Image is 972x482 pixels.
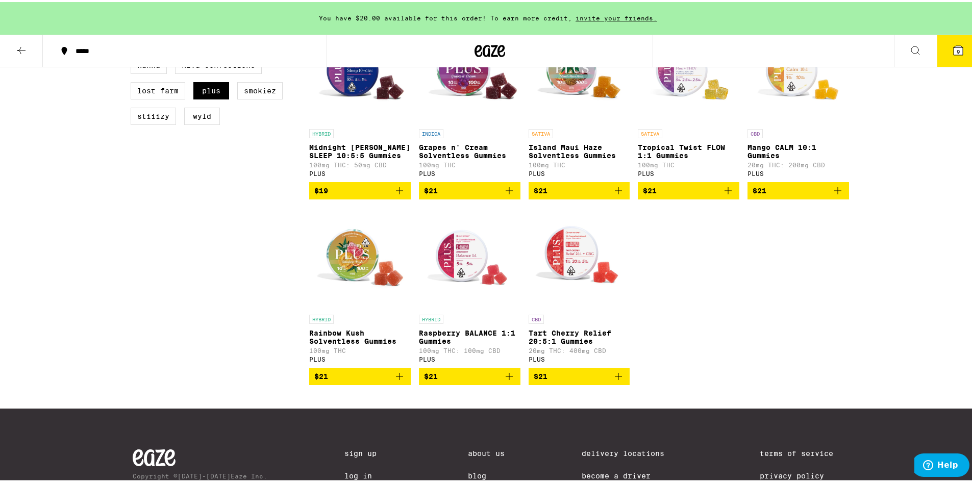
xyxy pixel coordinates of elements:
[638,20,739,180] a: Open page for Tropical Twist FLOW 1:1 Gummies from PLUS
[237,80,283,97] label: Smokiez
[419,206,520,308] img: PLUS - Raspberry BALANCE 1:1 Gummies
[529,20,630,122] img: PLUS - Island Maui Haze Solventless Gummies
[643,185,657,193] span: $21
[309,354,411,361] div: PLUS
[638,180,739,197] button: Add to bag
[638,141,739,158] p: Tropical Twist FLOW 1:1 Gummies
[314,185,328,193] span: $19
[747,160,849,166] p: 20mg THC: 200mg CBD
[419,345,520,352] p: 100mg THC: 100mg CBD
[309,327,411,343] p: Rainbow Kush Solventless Gummies
[638,168,739,175] div: PLUS
[344,470,390,478] a: Log In
[747,20,849,122] img: PLUS - Mango CALM 10:1 Gummies
[747,20,849,180] a: Open page for Mango CALM 10:1 Gummies from PLUS
[529,168,630,175] div: PLUS
[309,206,411,308] img: PLUS - Rainbow Kush Solventless Gummies
[957,46,960,53] span: 9
[529,327,630,343] p: Tart Cherry Relief 20:5:1 Gummies
[419,180,520,197] button: Add to bag
[753,185,766,193] span: $21
[582,470,683,478] a: Become a Driver
[638,160,739,166] p: 100mg THC
[747,141,849,158] p: Mango CALM 10:1 Gummies
[419,20,520,180] a: Open page for Grapes n' Cream Solventless Gummies from PLUS
[747,168,849,175] div: PLUS
[529,206,630,366] a: Open page for Tart Cherry Relief 20:5:1 Gummies from PLUS
[424,370,438,378] span: $21
[309,20,411,122] img: PLUS - Midnight Berry SLEEP 10:5:5 Gummies
[184,106,220,123] label: WYLD
[424,185,438,193] span: $21
[529,345,630,352] p: 20mg THC: 400mg CBD
[319,13,572,19] span: You have $20.00 available for this order! To earn more credit,
[572,13,661,19] span: invite your friends.
[529,366,630,383] button: Add to bag
[760,447,847,455] a: Terms of Service
[419,141,520,158] p: Grapes n' Cream Solventless Gummies
[419,327,520,343] p: Raspberry BALANCE 1:1 Gummies
[309,180,411,197] button: Add to bag
[529,206,630,308] img: PLUS - Tart Cherry Relief 20:5:1 Gummies
[419,366,520,383] button: Add to bag
[419,168,520,175] div: PLUS
[419,160,520,166] p: 100mg THC
[344,447,390,455] a: Sign Up
[529,20,630,180] a: Open page for Island Maui Haze Solventless Gummies from PLUS
[309,366,411,383] button: Add to bag
[914,451,969,477] iframe: Opens a widget where you can find more information
[468,470,505,478] a: Blog
[309,206,411,366] a: Open page for Rainbow Kush Solventless Gummies from PLUS
[419,20,520,122] img: PLUS - Grapes n' Cream Solventless Gummies
[534,370,547,378] span: $21
[468,447,505,455] a: About Us
[638,127,662,136] p: SATIVA
[747,127,763,136] p: CBD
[193,80,229,97] label: PLUS
[419,206,520,366] a: Open page for Raspberry BALANCE 1:1 Gummies from PLUS
[747,180,849,197] button: Add to bag
[419,127,443,136] p: INDICA
[309,313,334,322] p: HYBRID
[529,313,544,322] p: CBD
[309,127,334,136] p: HYBRID
[309,160,411,166] p: 100mg THC: 50mg CBD
[529,180,630,197] button: Add to bag
[534,185,547,193] span: $21
[314,370,328,378] span: $21
[760,470,847,478] a: Privacy Policy
[529,141,630,158] p: Island Maui Haze Solventless Gummies
[419,354,520,361] div: PLUS
[529,127,553,136] p: SATIVA
[309,141,411,158] p: Midnight [PERSON_NAME] SLEEP 10:5:5 Gummies
[419,313,443,322] p: HYBRID
[582,447,683,455] a: Delivery Locations
[529,354,630,361] div: PLUS
[638,20,739,122] img: PLUS - Tropical Twist FLOW 1:1 Gummies
[309,345,411,352] p: 100mg THC
[131,80,185,97] label: Lost Farm
[131,106,176,123] label: STIIIZY
[309,20,411,180] a: Open page for Midnight Berry SLEEP 10:5:5 Gummies from PLUS
[529,160,630,166] p: 100mg THC
[309,168,411,175] div: PLUS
